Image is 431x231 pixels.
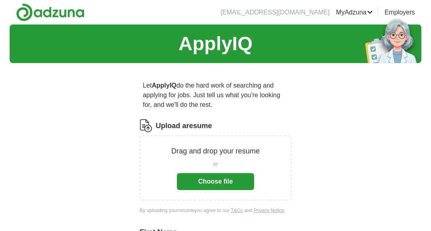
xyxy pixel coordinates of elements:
span: or [213,160,218,168]
p: Drag and drop your resume [171,146,260,157]
img: Adzuna logo [16,3,84,21]
a: Privacy Notice [254,208,285,213]
img: CV Icon [140,119,152,132]
a: Employers [384,8,415,17]
a: MyAdzuna [336,8,373,17]
a: T&Cs [231,208,243,213]
div: By uploading your resume you agree to our and . [140,207,291,214]
label: Upload a resume [156,121,212,131]
strong: ApplyIQ [152,82,176,89]
p: Let do the hard work of searching and applying for jobs. Just tell us what you're looking for, an... [140,78,291,113]
h1: ApplyIQ [179,29,252,58]
li: [EMAIL_ADDRESS][DOMAIN_NAME] [221,8,330,17]
button: Choose file [177,173,254,190]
